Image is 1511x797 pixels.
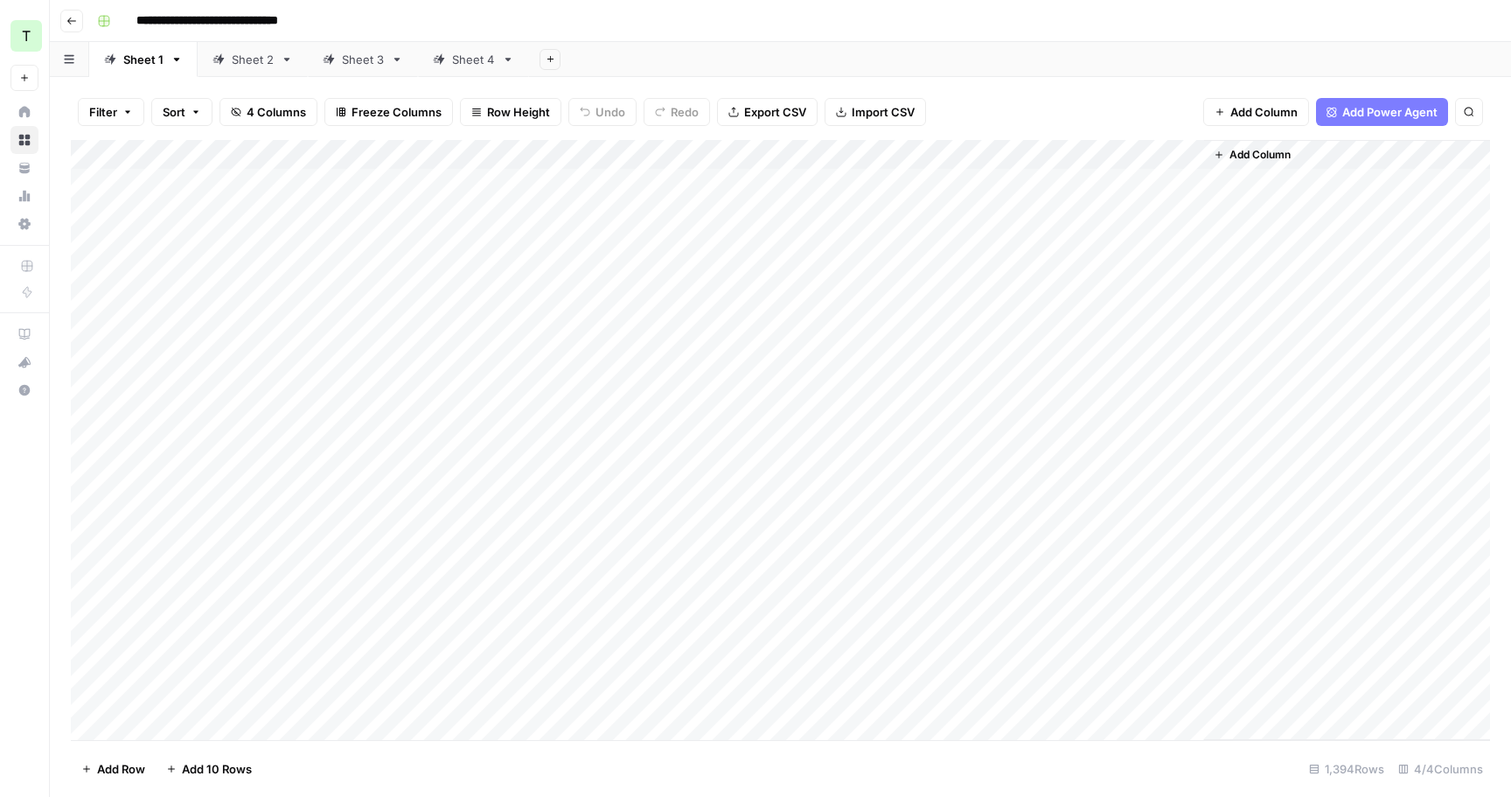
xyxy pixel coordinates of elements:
[460,98,561,126] button: Row Height
[22,25,31,46] span: T
[452,51,495,68] div: Sheet 4
[671,103,699,121] span: Redo
[418,42,529,77] a: Sheet 4
[595,103,625,121] span: Undo
[10,182,38,210] a: Usage
[219,98,317,126] button: 4 Columns
[89,42,198,77] a: Sheet 1
[10,320,38,348] a: AirOps Academy
[487,103,550,121] span: Row Height
[232,51,274,68] div: Sheet 2
[123,51,164,68] div: Sheet 1
[11,349,38,375] div: What's new?
[10,98,38,126] a: Home
[308,42,418,77] a: Sheet 3
[1203,98,1309,126] button: Add Column
[71,755,156,783] button: Add Row
[10,348,38,376] button: What's new?
[97,760,145,778] span: Add Row
[1316,98,1448,126] button: Add Power Agent
[1342,103,1438,121] span: Add Power Agent
[1229,147,1291,163] span: Add Column
[852,103,915,121] span: Import CSV
[156,755,262,783] button: Add 10 Rows
[1302,755,1391,783] div: 1,394 Rows
[10,154,38,182] a: Your Data
[163,103,185,121] span: Sort
[10,126,38,154] a: Browse
[1207,143,1298,166] button: Add Column
[1230,103,1298,121] span: Add Column
[324,98,453,126] button: Freeze Columns
[568,98,637,126] button: Undo
[352,103,442,121] span: Freeze Columns
[825,98,926,126] button: Import CSV
[744,103,806,121] span: Export CSV
[644,98,710,126] button: Redo
[10,210,38,238] a: Settings
[198,42,308,77] a: Sheet 2
[78,98,144,126] button: Filter
[1391,755,1490,783] div: 4/4 Columns
[151,98,212,126] button: Sort
[10,14,38,58] button: Workspace: TY SEO Team
[182,760,252,778] span: Add 10 Rows
[89,103,117,121] span: Filter
[247,103,306,121] span: 4 Columns
[10,376,38,404] button: Help + Support
[717,98,818,126] button: Export CSV
[342,51,384,68] div: Sheet 3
